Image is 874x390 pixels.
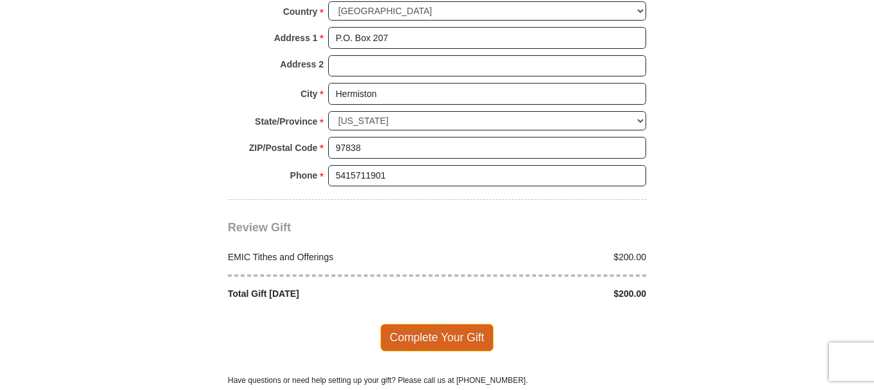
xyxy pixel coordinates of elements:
strong: Phone [290,166,318,184]
strong: City [301,85,317,103]
div: $200.00 [437,251,653,264]
div: EMIC Tithes and Offerings [221,251,438,264]
div: Total Gift [DATE] [221,287,438,301]
p: Have questions or need help setting up your gift? Please call us at [PHONE_NUMBER]. [228,375,646,386]
strong: ZIP/Postal Code [249,139,318,157]
strong: Country [283,3,318,21]
strong: Address 1 [274,29,318,47]
div: $200.00 [437,287,653,301]
span: Complete Your Gift [380,324,494,351]
strong: State/Province [255,112,317,130]
strong: Address 2 [280,55,324,73]
span: Review Gift [228,221,291,234]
